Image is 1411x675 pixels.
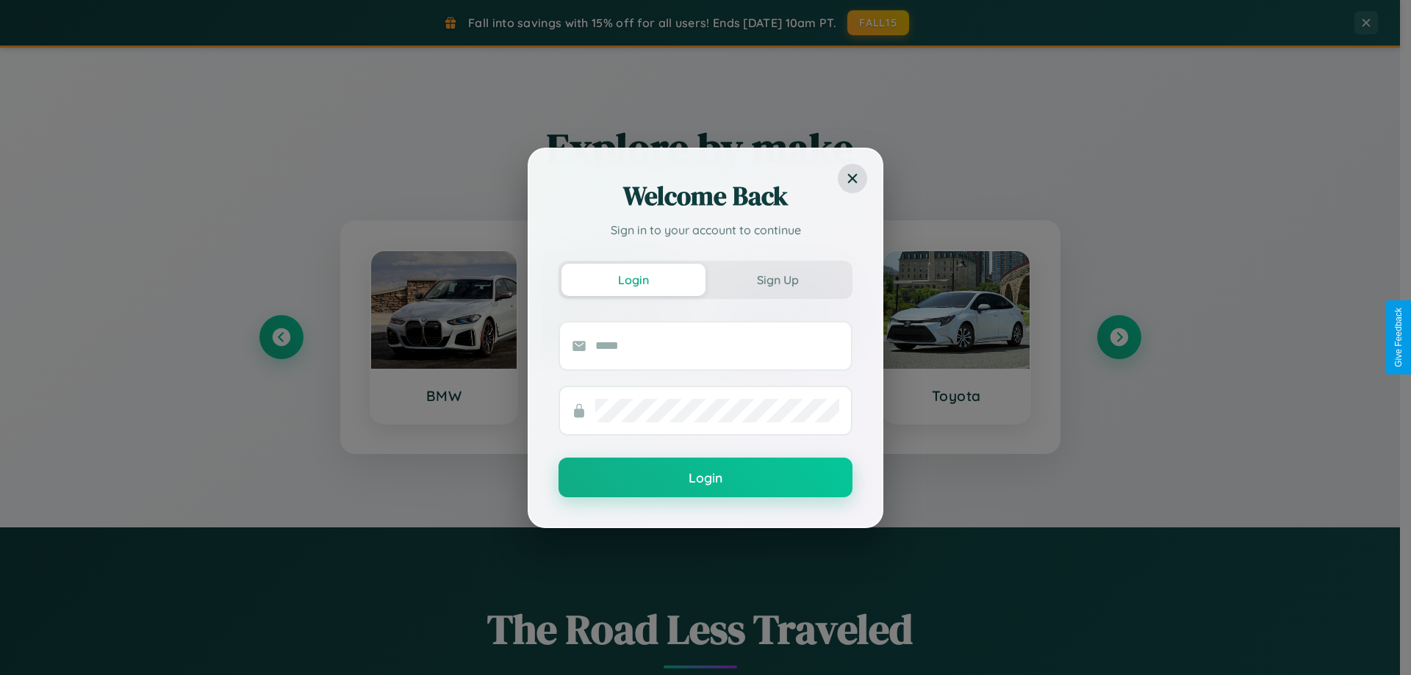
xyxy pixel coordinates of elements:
button: Login [561,264,705,296]
button: Login [559,458,852,497]
p: Sign in to your account to continue [559,221,852,239]
button: Sign Up [705,264,850,296]
h2: Welcome Back [559,178,852,214]
div: Give Feedback [1393,308,1404,367]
